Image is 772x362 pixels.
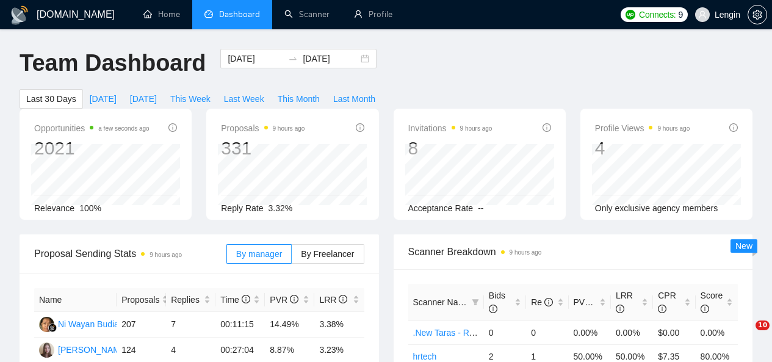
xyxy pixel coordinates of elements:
[220,295,250,305] span: Time
[130,92,157,106] span: [DATE]
[170,92,211,106] span: This Week
[543,123,551,132] span: info-circle
[83,89,123,109] button: [DATE]
[653,320,695,344] td: $0.00
[34,137,150,160] div: 2021
[314,312,364,338] td: 3.38%
[34,203,74,213] span: Relevance
[221,137,305,160] div: 331
[339,295,347,303] span: info-circle
[10,5,29,25] img: logo
[319,295,347,305] span: LRR
[34,246,226,261] span: Proposal Sending Stats
[58,317,126,331] div: Ni Wayan Budiarti
[626,10,635,20] img: upwork-logo.png
[58,343,128,357] div: [PERSON_NAME]
[228,52,283,65] input: Start date
[356,123,364,132] span: info-circle
[595,121,690,136] span: Profile Views
[469,293,482,311] span: filter
[616,305,624,313] span: info-circle
[489,305,497,313] span: info-circle
[20,49,206,78] h1: Team Dashboard
[526,320,568,344] td: 0
[221,121,305,136] span: Proposals
[26,92,76,106] span: Last 30 Days
[236,249,282,259] span: By manager
[34,121,150,136] span: Opportunities
[326,89,382,109] button: Last Month
[301,249,354,259] span: By Freelancer
[168,123,177,132] span: info-circle
[731,320,760,350] iframe: Intercom live chat
[34,288,117,312] th: Name
[171,293,201,306] span: Replies
[616,291,633,314] span: LRR
[273,125,305,132] time: 9 hours ago
[288,54,298,63] span: swap-right
[117,288,166,312] th: Proposals
[658,291,676,314] span: CPR
[701,305,709,313] span: info-circle
[288,54,298,63] span: to
[303,52,358,65] input: End date
[478,203,483,213] span: --
[284,9,330,20] a: searchScanner
[217,89,271,109] button: Last Week
[215,312,265,338] td: 00:11:15
[413,297,470,307] span: Scanner Name
[408,121,492,136] span: Invitations
[595,203,718,213] span: Only exclusive agency members
[569,320,611,344] td: 0.00%
[748,10,767,20] a: setting
[484,320,526,344] td: 0
[123,89,164,109] button: [DATE]
[413,328,531,338] a: .New Taras - ReactJS/NodeJS.
[204,10,213,18] span: dashboard
[657,125,690,132] time: 9 hours ago
[531,297,553,307] span: Re
[354,9,392,20] a: userProfile
[639,8,676,21] span: Connects:
[121,293,159,306] span: Proposals
[164,89,217,109] button: This Week
[696,320,738,344] td: 0.00%
[39,342,54,358] img: NB
[408,137,492,160] div: 8
[698,10,707,19] span: user
[90,92,117,106] span: [DATE]
[413,352,437,361] a: hrtech
[166,312,215,338] td: 7
[735,241,752,251] span: New
[221,203,263,213] span: Reply Rate
[729,123,738,132] span: info-circle
[143,9,180,20] a: homeHome
[701,291,723,314] span: Score
[472,299,479,306] span: filter
[574,297,602,307] span: PVR
[489,291,505,314] span: Bids
[408,203,474,213] span: Acceptance Rate
[278,92,320,106] span: This Month
[544,298,553,306] span: info-circle
[269,203,293,213] span: 3.32%
[333,92,375,106] span: Last Month
[510,249,542,256] time: 9 hours ago
[290,295,298,303] span: info-circle
[117,312,166,338] td: 207
[756,320,770,330] span: 10
[219,9,260,20] span: Dashboard
[460,125,492,132] time: 9 hours ago
[408,244,738,259] span: Scanner Breakdown
[748,5,767,24] button: setting
[265,312,314,338] td: 14.49%
[39,319,126,328] a: NWNi Wayan Budiarti
[39,344,128,354] a: NB[PERSON_NAME]
[39,317,54,332] img: NW
[611,320,653,344] td: 0.00%
[48,324,57,332] img: gigradar-bm.png
[595,137,690,160] div: 4
[658,305,666,313] span: info-circle
[20,89,83,109] button: Last 30 Days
